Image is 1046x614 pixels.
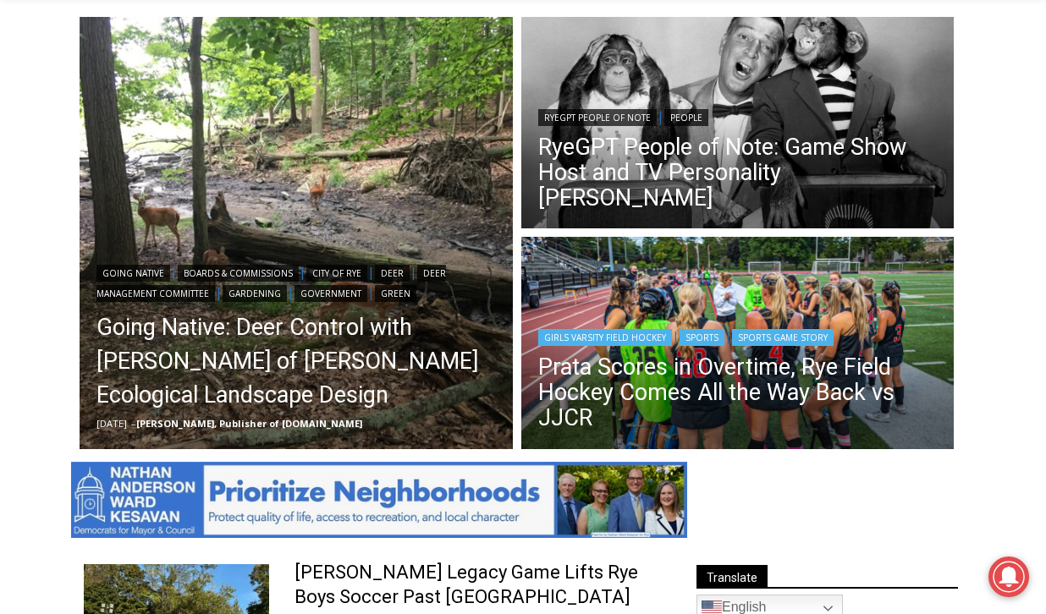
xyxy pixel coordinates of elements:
[375,265,410,282] a: Deer
[538,134,938,211] a: RyeGPT People of Note: Game Show Host and TV Personality [PERSON_NAME]
[664,109,708,126] a: People
[521,237,955,453] img: (PHOTO: The Rye Field Hockey team from September 16, 2025. Credit: Maureen Tsuchida.)
[306,265,367,282] a: City of Rye
[680,329,724,346] a: Sports
[80,17,513,450] img: (PHOTO: Deer in the Rye Marshlands Conservancy. File photo. 2017.)
[375,285,416,302] a: Green
[696,565,768,588] span: Translate
[538,354,938,430] a: Prata Scores in Overtime, Rye Field Hockey Comes All the Way Back vs JJCR
[80,17,513,450] a: Read More Going Native: Deer Control with Missy Fabel of Missy Fabel Ecological Landscape Design
[223,285,287,302] a: Gardening
[538,109,657,126] a: RyeGPT People of Note
[732,329,834,346] a: Sports Game Story
[96,310,496,412] a: Going Native: Deer Control with [PERSON_NAME] of [PERSON_NAME] Ecological Landscape Design
[96,261,496,302] div: | | | | | | |
[538,329,672,346] a: Girls Varsity Field Hockey
[178,143,185,160] div: 1
[538,326,938,346] div: | |
[521,17,955,233] img: (PHOTO: Publicity photo of Garry Moore with his guests, the Marquis Chimps, from The Garry Moore ...
[295,285,367,302] a: Government
[96,417,127,430] time: [DATE]
[178,265,299,282] a: Boards & Commissions
[14,170,225,209] h4: [PERSON_NAME] Read Sanctuary Fall Fest: [DATE]
[295,561,666,609] a: [PERSON_NAME] Legacy Game Lifts Rye Boys Soccer Past [GEOGRAPHIC_DATA]
[198,143,206,160] div: 6
[407,164,820,211] a: Intern @ [DOMAIN_NAME]
[96,265,170,282] a: Going Native
[443,168,784,206] span: Intern @ [DOMAIN_NAME]
[521,237,955,453] a: Read More Prata Scores in Overtime, Rye Field Hockey Comes All the Way Back vs JJCR
[1,168,253,211] a: [PERSON_NAME] Read Sanctuary Fall Fest: [DATE]
[136,417,362,430] a: [PERSON_NAME], Publisher of [DOMAIN_NAME]
[427,1,800,164] div: "[PERSON_NAME] and I covered the [DATE] Parade, which was a really eye opening experience as I ha...
[521,17,955,233] a: Read More RyeGPT People of Note: Game Show Host and TV Personality Garry Moore
[131,417,136,430] span: –
[190,143,194,160] div: /
[1,1,168,168] img: s_800_29ca6ca9-f6cc-433c-a631-14f6620ca39b.jpeg
[178,50,245,139] div: Co-sponsored by Westchester County Parks
[538,106,938,126] div: |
